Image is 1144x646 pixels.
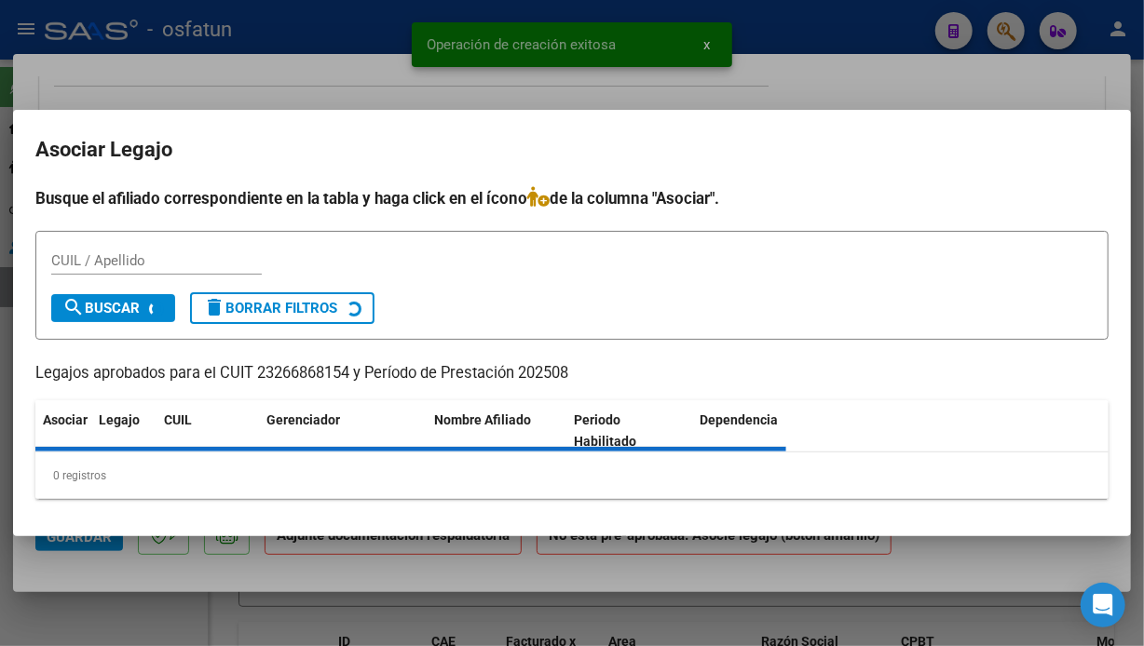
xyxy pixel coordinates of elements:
span: Asociar [43,412,88,427]
span: Nombre Afiliado [434,412,531,427]
datatable-header-cell: Periodo Habilitado [566,400,692,462]
datatable-header-cell: Asociar [35,400,91,462]
span: CUIL [164,412,192,427]
datatable-header-cell: Dependencia [692,400,832,462]
mat-icon: delete [203,296,225,318]
span: Dependencia [700,412,778,427]
datatable-header-cell: Legajo [91,400,157,462]
h2: Asociar Legajo [35,132,1109,168]
div: Open Intercom Messenger [1081,583,1125,627]
datatable-header-cell: Gerenciador [259,400,427,462]
span: Legajo [99,412,140,427]
span: Buscar [62,300,140,316]
button: Buscar [51,294,175,322]
h4: Busque el afiliado correspondiente en la tabla y haga click en el ícono de la columna "Asociar". [35,186,1109,210]
mat-icon: search [62,296,85,318]
span: Gerenciador [266,412,340,427]
p: Legajos aprobados para el CUIT 23266868154 y Período de Prestación 202508 [35,362,1109,385]
datatable-header-cell: Nombre Afiliado [427,400,566,462]
span: Borrar Filtros [203,300,337,316]
div: 0 registros [35,452,1109,499]
datatable-header-cell: CUIL [157,400,259,462]
span: Periodo Habilitado [574,412,636,449]
button: Borrar Filtros [190,292,375,324]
